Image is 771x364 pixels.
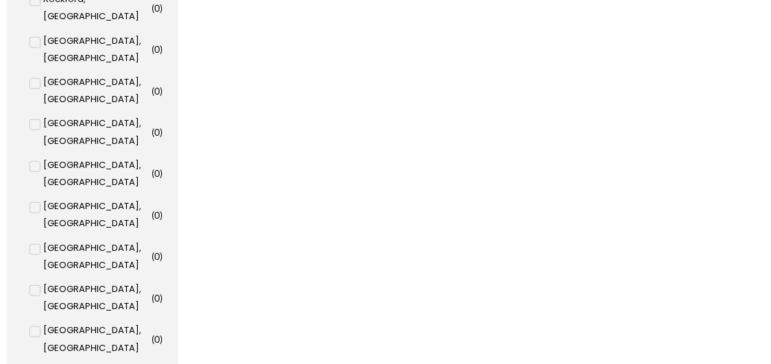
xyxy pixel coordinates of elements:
[44,156,149,191] span: [GEOGRAPHIC_DATA], [GEOGRAPHIC_DATA]
[152,126,154,138] span: (
[152,2,154,14] span: (
[44,239,149,274] span: [GEOGRAPHIC_DATA], [GEOGRAPHIC_DATA]
[154,2,160,14] span: 0
[160,292,163,304] span: )
[152,85,154,97] span: (
[44,197,149,232] span: [GEOGRAPHIC_DATA], [GEOGRAPHIC_DATA]
[154,209,160,221] span: 0
[160,209,163,221] span: )
[44,32,149,66] span: [GEOGRAPHIC_DATA], [GEOGRAPHIC_DATA]
[160,43,163,55] span: )
[154,43,160,55] span: 0
[44,280,149,315] span: [GEOGRAPHIC_DATA], [GEOGRAPHIC_DATA]
[154,333,160,345] span: 0
[152,209,154,221] span: (
[152,167,154,179] span: (
[44,321,149,356] span: [GEOGRAPHIC_DATA], [GEOGRAPHIC_DATA]
[152,43,154,55] span: (
[160,250,163,262] span: )
[154,85,160,97] span: 0
[44,73,149,108] span: [GEOGRAPHIC_DATA], [GEOGRAPHIC_DATA]
[160,126,163,138] span: )
[152,250,154,262] span: (
[152,333,154,345] span: (
[154,250,160,262] span: 0
[152,292,154,304] span: (
[154,126,160,138] span: 0
[44,114,149,149] span: [GEOGRAPHIC_DATA], [GEOGRAPHIC_DATA]
[160,85,163,97] span: )
[160,333,163,345] span: )
[154,292,160,304] span: 0
[160,2,163,14] span: )
[154,167,160,179] span: 0
[160,167,163,179] span: )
